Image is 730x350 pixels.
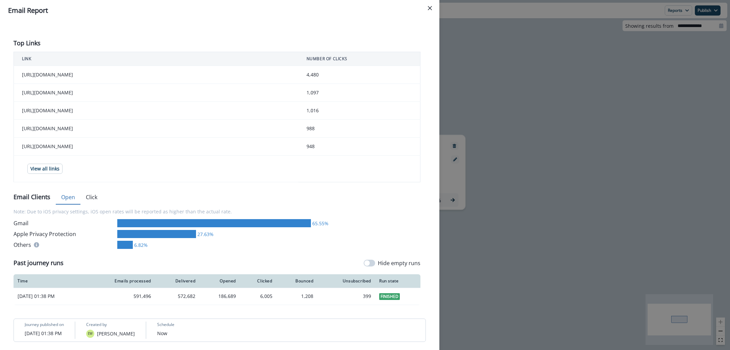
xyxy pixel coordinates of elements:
[88,332,93,335] div: Ethan White
[281,293,314,300] div: 1,208
[18,293,81,300] p: [DATE] 01:38 PM
[321,278,371,284] div: Unsubscribed
[8,5,431,16] div: Email Report
[298,120,420,138] td: 988
[378,259,420,267] p: Hide empty runs
[80,190,103,205] button: Click
[14,138,298,156] td: [URL][DOMAIN_NAME]
[89,278,151,284] div: Emails processed
[379,293,400,300] span: Finished
[14,192,50,202] p: Email Clients
[27,164,63,174] button: View all links
[298,66,420,84] td: 4,480
[321,293,371,300] div: 399
[14,120,298,138] td: [URL][DOMAIN_NAME]
[298,84,420,102] td: 1,097
[14,102,298,120] td: [URL][DOMAIN_NAME]
[14,66,298,84] td: [URL][DOMAIN_NAME]
[196,231,214,238] div: 27.63%
[14,219,115,227] div: Gmail
[311,220,328,227] div: 65.55%
[89,293,151,300] div: 591,496
[14,84,298,102] td: [URL][DOMAIN_NAME]
[298,52,420,66] th: NUMBER OF CLICKS
[14,52,298,66] th: LINK
[203,293,236,300] div: 186,689
[14,258,64,267] p: Past journey runs
[424,3,435,14] button: Close
[133,241,148,249] div: 6.82%
[18,278,81,284] div: Time
[14,39,41,48] p: Top Links
[159,278,196,284] div: Delivered
[203,278,236,284] div: Opened
[379,278,416,284] div: Run state
[157,322,174,328] p: Schedule
[157,330,167,337] p: Now
[244,293,272,300] div: 6,005
[14,204,420,219] p: Note: Due to iOS privacy settings, iOS open rates will be reported as higher than the actual rate.
[14,241,115,249] div: Others
[298,138,420,156] td: 948
[159,293,196,300] div: 572,682
[25,322,64,328] p: Journey published on
[97,330,135,337] p: [PERSON_NAME]
[30,166,59,172] p: View all links
[298,102,420,120] td: 1,016
[244,278,272,284] div: Clicked
[281,278,314,284] div: Bounced
[14,230,115,238] div: Apple Privacy Protection
[86,322,107,328] p: Created by
[56,190,80,205] button: Open
[25,330,62,337] p: [DATE] 01:38 PM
